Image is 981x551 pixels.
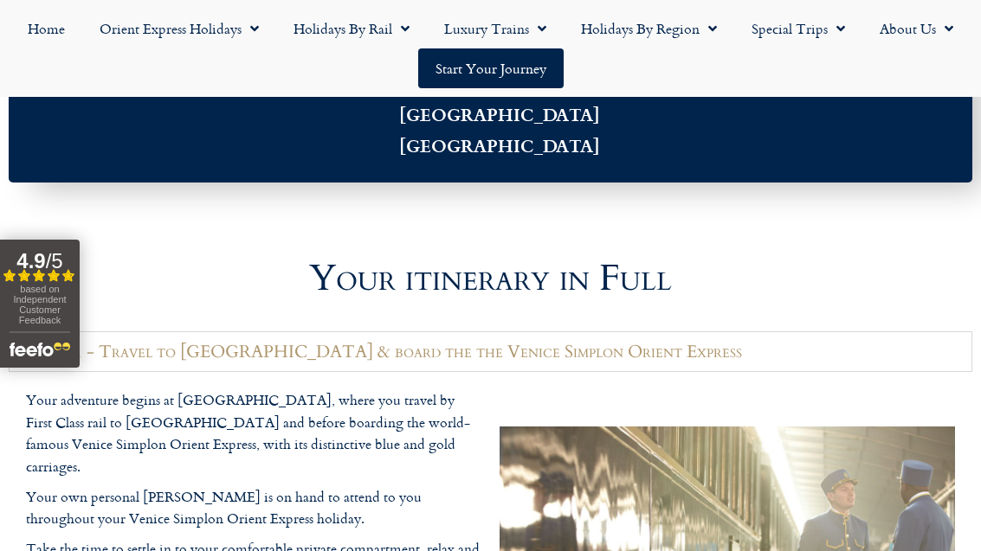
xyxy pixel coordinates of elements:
a: Start your Journey [418,48,564,88]
a: Orient Express Holidays [82,9,276,48]
p: Your adventure begins at [GEOGRAPHIC_DATA], where you travel by First Class rail to [GEOGRAPHIC_D... [26,389,482,477]
strong: [GEOGRAPHIC_DATA] [399,101,600,127]
a: Special Trips [734,9,862,48]
summary: Day 1 - Travel to [GEOGRAPHIC_DATA] & board the the Venice Simplon Orient Express [9,331,972,372]
a: Home [10,9,82,48]
a: About Us [862,9,971,48]
h2: Day 1 - Travel to [GEOGRAPHIC_DATA] & board the the Venice Simplon Orient Express [38,341,742,362]
a: Holidays by Region [564,9,734,48]
a: Luxury Trains [427,9,564,48]
strong: [GEOGRAPHIC_DATA] [399,132,600,158]
nav: Menu [9,9,972,88]
h2: Your itinerary in Full [9,260,972,297]
p: Your own personal [PERSON_NAME] is on hand to attend to you throughout your Venice Simplon Orient... [26,486,482,530]
a: Holidays by Rail [276,9,427,48]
